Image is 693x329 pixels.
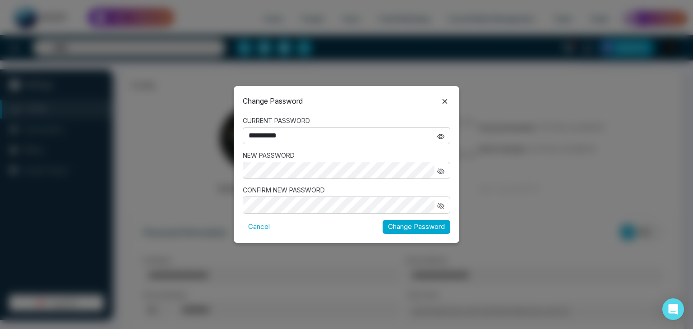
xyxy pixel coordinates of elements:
label: NEW PASSWORD [243,151,450,160]
p: Change Password [243,96,303,106]
button: Cancel [243,220,275,234]
label: CONFIRM NEW PASSWORD [243,185,450,195]
button: Change Password [383,220,450,234]
div: Open Intercom Messenger [662,298,684,320]
label: CURRENT PASSWORD [243,116,450,125]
